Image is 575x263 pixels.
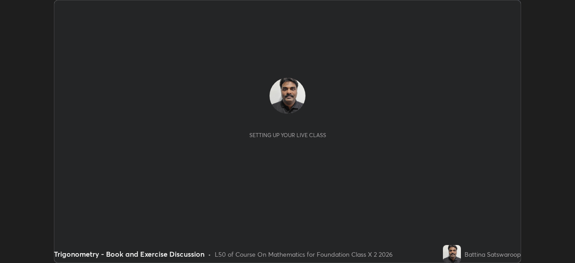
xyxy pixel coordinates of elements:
div: Battina Satswaroop [464,250,521,259]
div: L50 of Course On Mathematics for Foundation Class X 2 2026 [215,250,393,259]
div: Setting up your live class [249,132,326,138]
div: Trigonometry - Book and Exercise Discussion [54,249,204,259]
img: 4cf12101a0e0426b840631261d4855fe.jpg [270,78,305,114]
img: 4cf12101a0e0426b840631261d4855fe.jpg [443,245,461,263]
div: • [208,250,211,259]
